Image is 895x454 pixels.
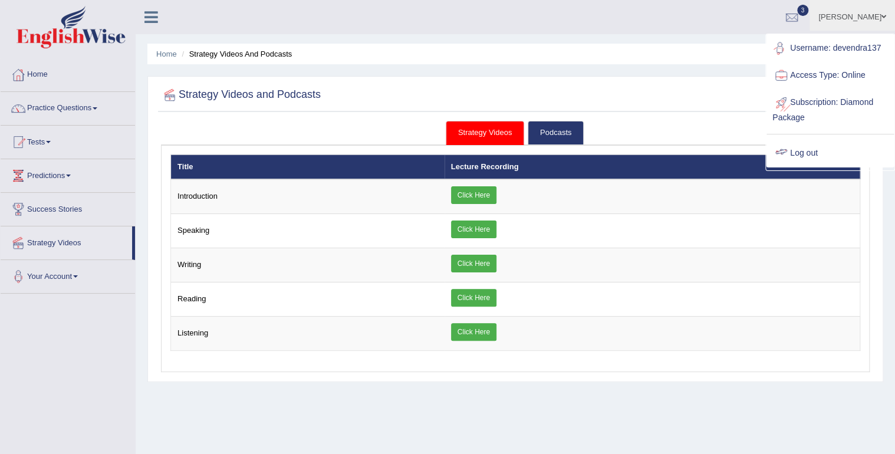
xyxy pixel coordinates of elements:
td: Reading [171,282,445,317]
li: Strategy Videos and Podcasts [179,48,292,60]
a: Strategy Videos [1,226,132,256]
span: 3 [797,5,809,16]
th: Title [171,154,445,179]
a: Strategy Videos [446,121,525,145]
a: Log out [766,140,894,167]
a: Subscription: Diamond Package [766,89,894,129]
a: Access Type: Online [766,62,894,89]
a: Podcasts [528,121,584,145]
a: Click Here [451,221,496,238]
td: Speaking [171,214,445,248]
td: Introduction [171,179,445,214]
a: Practice Questions [1,92,135,121]
a: Click Here [451,255,496,272]
td: Listening [171,317,445,351]
a: Click Here [451,186,496,204]
a: Your Account [1,260,135,289]
a: Success Stories [1,193,135,222]
a: Home [1,58,135,88]
a: Home [156,50,177,58]
a: Tests [1,126,135,155]
a: Click Here [451,289,496,307]
a: Predictions [1,159,135,189]
td: Writing [171,248,445,282]
a: Username: devendra137 [766,35,894,62]
h2: Strategy Videos and Podcasts [161,86,321,104]
a: Click Here [451,323,496,341]
th: Lecture Recording [445,154,860,179]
